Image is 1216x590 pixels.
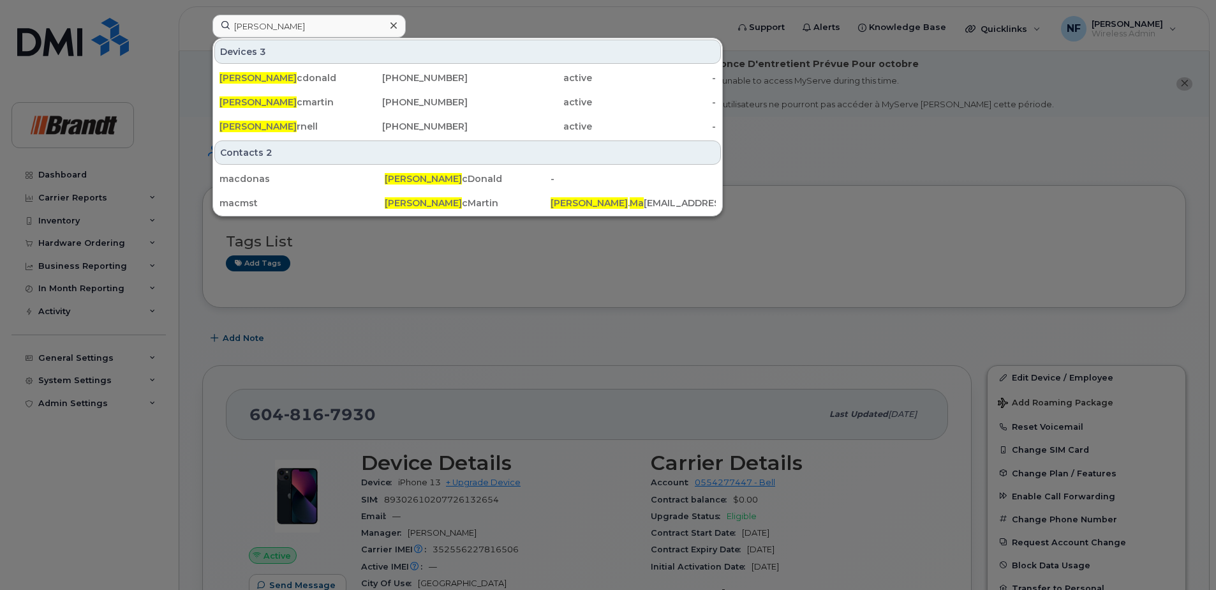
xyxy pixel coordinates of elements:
[214,192,721,215] a: macmst[PERSON_NAME]cMartin[PERSON_NAME].Ma[EMAIL_ADDRESS][PERSON_NAME][DOMAIN_NAME]
[592,96,716,109] div: -
[260,45,266,58] span: 3
[385,197,462,209] span: [PERSON_NAME]
[344,120,468,133] div: [PHONE_NUMBER]
[630,197,644,209] span: Ma
[219,72,344,84] div: cdonald
[214,40,721,64] div: Devices
[219,121,297,132] span: [PERSON_NAME]
[344,72,468,84] div: [PHONE_NUMBER]
[385,173,462,185] span: [PERSON_NAME]
[468,72,592,84] div: active
[214,167,721,190] a: macdonas[PERSON_NAME]cDonald-
[219,120,344,133] div: rnell
[385,172,550,185] div: cDonald
[266,146,272,159] span: 2
[214,140,721,165] div: Contacts
[592,120,716,133] div: -
[214,66,721,89] a: [PERSON_NAME]cdonald[PHONE_NUMBER]active-
[344,96,468,109] div: [PHONE_NUMBER]
[219,197,385,209] div: macmst
[551,197,628,209] span: [PERSON_NAME]
[385,197,550,209] div: cMartin
[219,96,344,109] div: cmartin
[468,96,592,109] div: active
[219,96,297,108] span: [PERSON_NAME]
[468,120,592,133] div: active
[551,197,716,209] div: . [EMAIL_ADDRESS][PERSON_NAME][DOMAIN_NAME]
[219,172,385,185] div: macdonas
[214,91,721,114] a: [PERSON_NAME]cmartin[PHONE_NUMBER]active-
[551,172,716,185] div: -
[219,72,297,84] span: [PERSON_NAME]
[214,115,721,138] a: [PERSON_NAME]rnell[PHONE_NUMBER]active-
[592,72,716,84] div: -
